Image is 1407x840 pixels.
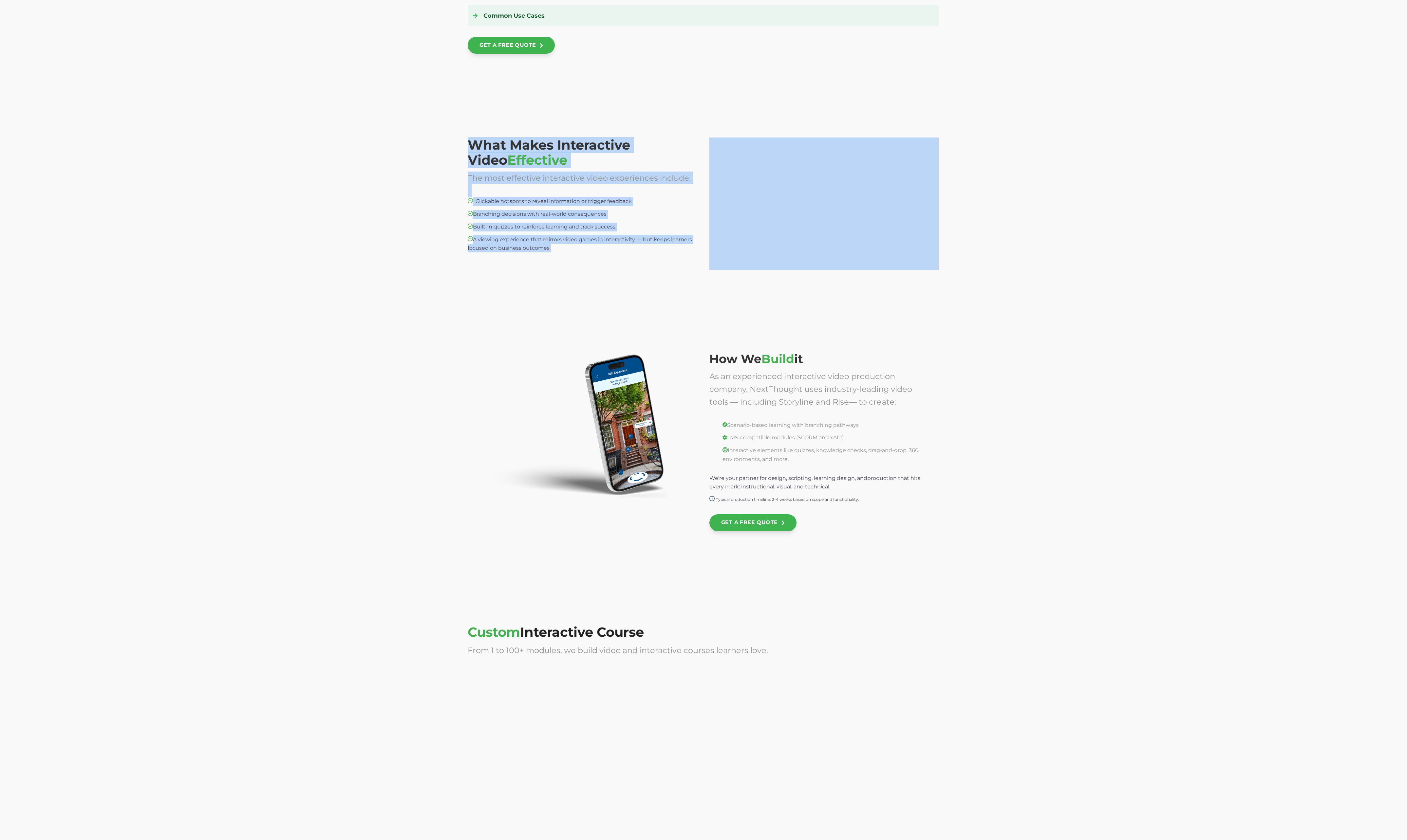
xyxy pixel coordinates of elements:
span: What Makes Interactive Video [468,137,630,168]
span: Custom [468,624,644,640]
a: GET A FREE QUOTE [709,514,797,531]
span: Interactive Course [520,624,644,640]
span: We're your partner for design, scripting, learning design, and [709,475,867,481]
span: Typical production timeline: 2-4 weeks based on scope and functionality. [716,497,859,502]
span: From 1 to 100+ modules, we build video and interactive courses learners love. [468,646,768,655]
span: Branching decisions with real-world consequences [468,211,607,217]
a: GET A FREE QUOTE [468,37,555,54]
span: Clickable hotspots to reveal information or trigger feedback [476,198,632,204]
iframe: Token Ring [733,667,916,770]
h4: Common Use Cases [473,10,934,21]
iframe: Simple Modern [491,667,674,770]
span: The most effective interactive video experiences include: [468,173,691,183]
span: Build [761,352,794,366]
span: A viewing experience that mirrors video games in interactivity — but keeps learners focused on bu... [468,236,692,251]
span: Interactive elements like quizzes, knowledge checks, drag-and-drop, 360 environments, and more. [722,447,919,462]
img: 360-phone-mockup-web [474,352,666,498]
span: production that hits every mark: instructional, visual, and technical. [709,475,920,490]
h2: How We it [709,352,933,366]
span: Effective [507,152,567,168]
span: As an experienced interactive video production company, NextThought uses industry-leading video t... [709,372,912,407]
span: LMS-compatible modules (SCORM and xAPI) [722,434,844,441]
iframe: William & Lauren [709,137,939,270]
span: Built-in quizzes to reinforce learning and track success [468,224,615,230]
span: Scenario-based learning with branching pathways [722,422,859,428]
